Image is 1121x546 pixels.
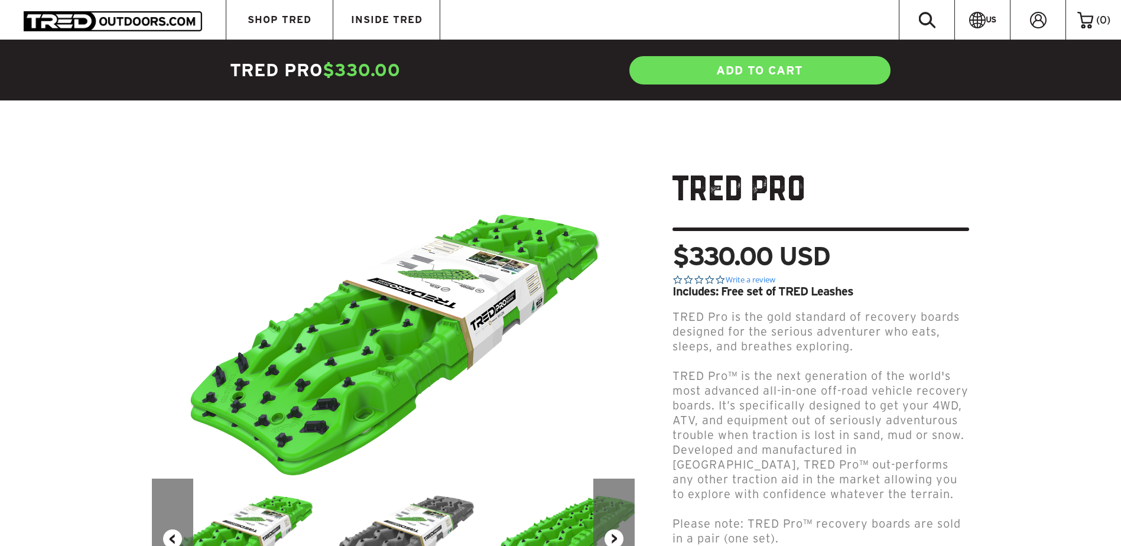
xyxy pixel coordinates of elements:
span: INSIDE TRED [351,15,423,25]
a: Write a review [726,275,775,285]
span: Please note: TRED Pro™ recovery boards are sold in a pair (one set). [672,517,961,545]
div: Includes: Free set of TRED Leashes [672,285,969,297]
span: 0 [1100,14,1107,25]
span: $330.00 USD [672,243,830,269]
a: ADD TO CART [628,55,892,86]
p: TRED Pro is the gold standard of recovery boards designed for the serious adventurer who eats, sl... [672,310,969,354]
h1: TRED Pro [672,170,969,231]
span: $330.00 [323,60,401,80]
span: SHOP TRED [248,15,311,25]
img: TRED Outdoors America [24,11,202,31]
img: cart-icon [1077,12,1093,28]
h4: TRED Pro [230,58,561,82]
span: TRED Pro™ is the next generation of the world's most advanced all-in-one off-road vehicle recover... [672,369,969,500]
span: ( ) [1096,15,1110,25]
img: TRED_Pro_ISO-Green_700x.png [187,171,600,479]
